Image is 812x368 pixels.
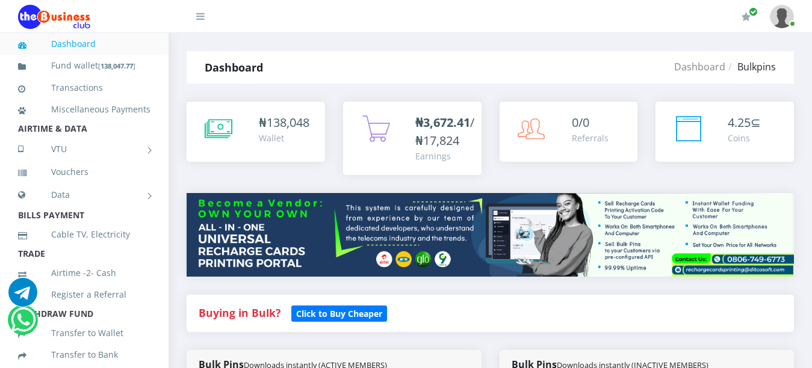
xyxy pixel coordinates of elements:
[187,102,325,162] a: ₦138,048 Wallet
[728,132,761,144] div: Coins
[415,114,470,130] b: ₦3,672.41
[749,7,758,16] span: Renew/Upgrade Subscription
[500,102,638,162] a: 0/0 Referrals
[8,287,37,307] a: Chat for support
[18,30,150,58] a: Dashboard
[415,150,474,162] div: Earnings
[259,114,309,132] div: ₦
[18,259,150,287] a: Airtime -2- Cash
[267,114,309,130] span: 138,048
[18,158,150,186] a: Vouchers
[572,132,609,144] div: Referrals
[18,52,150,80] a: Fund wallet[138,047.77]
[770,5,794,28] img: User
[728,114,751,130] span: 4.25
[98,61,135,70] small: [ ]
[18,180,150,210] a: Data
[725,60,776,74] li: Bulkpins
[18,221,150,248] a: Cable TV, Electricity
[572,114,589,130] span: 0/0
[343,102,482,175] a: ₦3,672.41/₦17,824 Earnings
[742,12,751,22] i: Renew/Upgrade Subscription
[18,5,90,29] img: Logo
[296,308,382,319] b: Click to Buy Cheaper
[18,281,150,308] a: Register a Referral
[199,305,280,320] strong: Buying in Bulk?
[415,114,474,149] span: /₦17,824
[674,60,725,73] a: Dashboard
[18,319,150,347] a: Transfer to Wallet
[205,60,263,75] strong: Dashboard
[18,134,150,164] a: VTU
[18,96,150,123] a: Miscellaneous Payments
[291,305,387,320] a: Click to Buy Cheaper
[18,74,150,102] a: Transactions
[728,114,761,132] div: ⊆
[101,61,133,70] b: 138,047.77
[259,132,309,144] div: Wallet
[11,314,36,334] a: Chat for support
[187,193,794,276] img: multitenant_rcp.png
